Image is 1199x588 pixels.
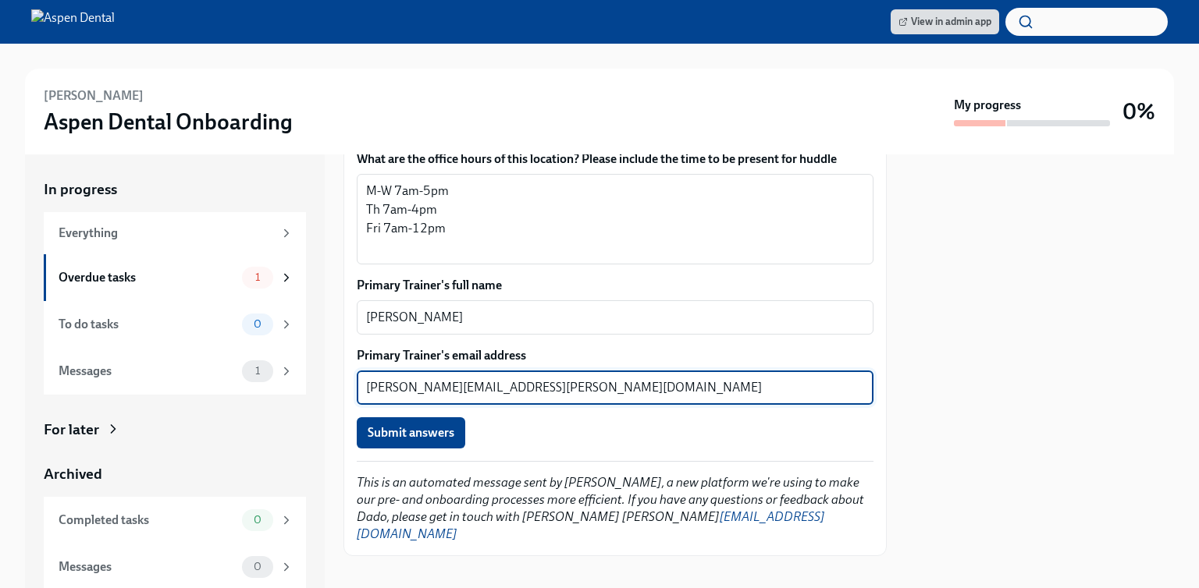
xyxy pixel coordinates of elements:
[366,308,864,327] textarea: [PERSON_NAME]
[44,497,306,544] a: Completed tasks0
[366,182,864,257] textarea: M-W 7am-5pm Th 7am-4pm Fri 7am-12pm
[44,212,306,254] a: Everything
[44,301,306,348] a: To do tasks0
[357,347,873,364] label: Primary Trainer's email address
[59,316,236,333] div: To do tasks
[44,348,306,395] a: Messages1
[59,558,236,576] div: Messages
[59,225,273,242] div: Everything
[44,87,144,104] h6: [PERSON_NAME]
[244,561,271,572] span: 0
[357,475,864,541] em: This is an automated message sent by [PERSON_NAME], a new platform we're using to make our pre- a...
[246,271,269,283] span: 1
[44,108,293,136] h3: Aspen Dental Onboarding
[244,514,271,526] span: 0
[44,420,306,440] a: For later
[246,365,269,377] span: 1
[59,512,236,529] div: Completed tasks
[31,9,115,34] img: Aspen Dental
[898,14,991,30] span: View in admin app
[44,464,306,484] a: Archived
[59,269,236,286] div: Overdue tasks
[1123,97,1155,126] h3: 0%
[357,417,465,448] button: Submit answers
[59,363,236,380] div: Messages
[357,151,873,168] label: What are the office hours of this location? Please include the time to be present for huddle
[891,9,999,34] a: View in admin app
[44,179,306,200] a: In progress
[954,97,1021,114] strong: My progress
[357,277,873,294] label: Primary Trainer's full name
[366,378,864,397] textarea: [PERSON_NAME][EMAIL_ADDRESS][PERSON_NAME][DOMAIN_NAME]
[44,254,306,301] a: Overdue tasks1
[244,318,271,330] span: 0
[368,425,454,441] span: Submit answers
[44,420,99,440] div: For later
